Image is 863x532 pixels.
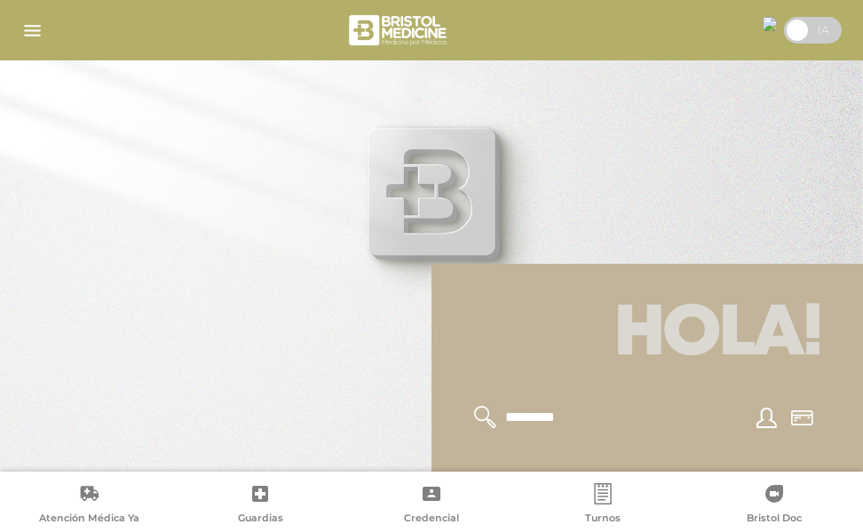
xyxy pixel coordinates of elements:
img: bristol-medicine-blanco.png [346,9,452,52]
span: Credencial [404,512,459,528]
a: Guardias [175,483,346,528]
span: Guardias [238,512,283,528]
a: Atención Médica Ya [4,483,175,528]
span: Atención Médica Ya [39,512,139,528]
a: Turnos [517,483,688,528]
img: Cober_menu-lines-white.svg [21,20,44,42]
a: Bristol Doc [688,483,859,528]
img: 29407 [763,17,777,31]
a: Credencial [346,483,518,528]
span: Bristol Doc [747,512,802,528]
span: Turnos [585,512,621,528]
h1: Hola! [453,285,842,385]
